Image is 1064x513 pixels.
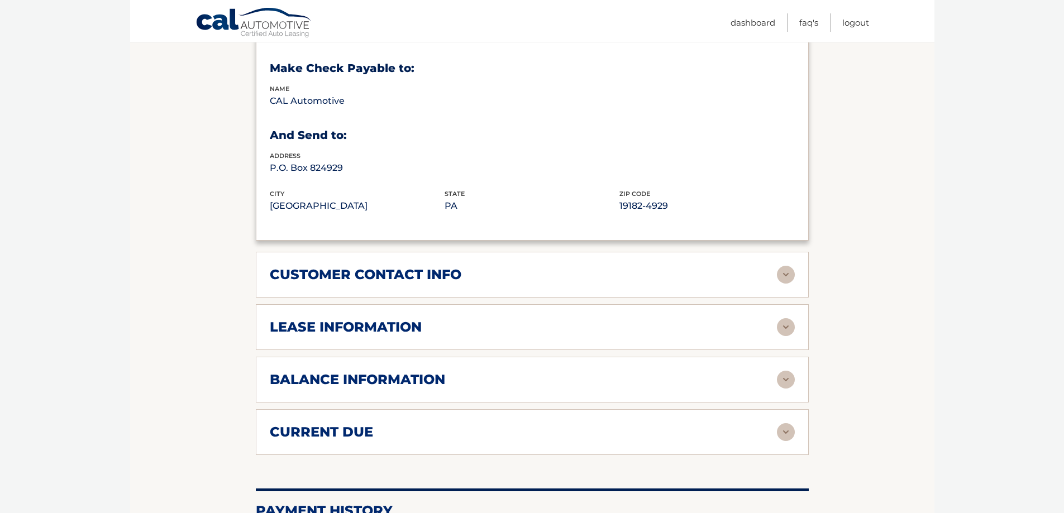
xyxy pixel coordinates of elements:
p: 19182-4929 [619,198,794,214]
p: [GEOGRAPHIC_DATA] [270,198,445,214]
h2: balance information [270,371,445,388]
h2: current due [270,424,373,440]
span: address [270,152,300,160]
a: Cal Automotive [195,7,313,40]
p: PA [445,198,619,214]
p: CAL Automotive [270,93,445,109]
img: accordion-rest.svg [777,266,795,284]
span: state [445,190,465,198]
img: accordion-rest.svg [777,318,795,336]
h2: lease information [270,319,422,335]
h2: customer contact info [270,266,461,283]
span: zip code [619,190,650,198]
span: name [270,85,289,93]
a: Dashboard [731,13,775,32]
p: P.O. Box 824929 [270,160,445,176]
h3: Make Check Payable to: [270,61,795,75]
a: Logout [842,13,869,32]
h3: And Send to: [270,128,795,142]
img: accordion-rest.svg [777,423,795,441]
a: FAQ's [799,13,818,32]
img: accordion-rest.svg [777,371,795,389]
span: city [270,190,284,198]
